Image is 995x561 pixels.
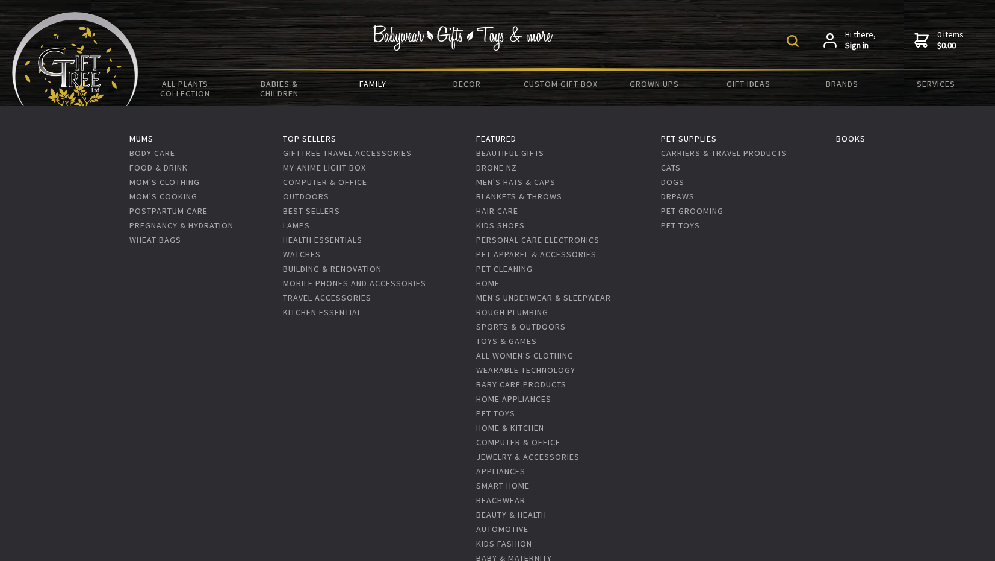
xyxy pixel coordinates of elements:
a: Health Essentials [283,234,362,245]
a: Personal Care Electronics [476,234,600,245]
a: Cats [661,162,681,173]
a: Beautiful Gifts [476,148,544,158]
img: Babyware - Gifts - Toys and more... [12,12,138,112]
a: Top Sellers [283,133,336,144]
a: Toys & Games [476,336,537,346]
a: All Plants Collection [138,71,232,106]
a: Pet Toys [661,220,700,231]
a: Home Appliances [476,393,551,404]
a: Computer & Office [283,177,367,187]
a: Home [476,278,500,289]
strong: Sign in [845,40,876,51]
a: Beachwear [476,495,525,506]
a: Drone NZ [476,162,517,173]
a: Computer & Office [476,437,560,448]
a: Appliances [476,466,525,477]
a: GiftTree Travel accessories [283,148,412,158]
img: Babywear - Gifts - Toys & more [373,25,553,51]
a: Books [836,133,866,144]
a: Automotive [476,524,528,534]
a: Custom Gift Box [514,71,608,96]
a: Sports & Outdoors [476,321,566,332]
a: Brands [795,71,889,96]
img: product search [787,35,799,47]
a: Services [889,71,983,96]
a: Babies & Children [232,71,326,106]
a: Blankets & Throws [476,191,562,202]
a: DrPaws [661,191,695,202]
a: Wheat Bags [129,234,181,245]
a: Featured [476,133,516,144]
a: Men's Hats & Caps [476,177,556,187]
a: Building & Renovation [283,263,382,274]
a: 0 items$0.00 [914,30,964,51]
a: Carriers & Travel Products [661,148,787,158]
a: Dogs [661,177,684,187]
a: Pet Cleaning [476,263,533,274]
a: Kitchen Essential [283,307,362,318]
a: Jewelry & Accessories [476,451,580,462]
a: Pet Apparel & Accessories [476,249,597,260]
a: Men's Underwear & Sleepwear [476,292,611,303]
a: Mom's Clothing [129,177,200,187]
span: 0 items [937,29,964,51]
a: Lamps [283,220,310,231]
strong: $0.00 [937,40,964,51]
a: Best Sellers [283,205,340,216]
a: Gift Ideas [701,71,795,96]
a: Outdoors [283,191,329,202]
a: Body Care [129,148,175,158]
a: Hair Care [476,205,518,216]
a: Mom's Cooking [129,191,197,202]
a: Baby care Products [476,379,566,390]
a: Pet Grooming [661,205,724,216]
a: Home & Kitchen [476,422,544,433]
span: Hi there, [845,30,876,51]
a: Kids Fashion [476,538,532,549]
a: Pregnancy & Hydration [129,220,234,231]
a: Mums [129,133,153,144]
a: Wearable Technology [476,365,575,375]
a: My Anime Light Box [283,162,366,173]
a: Food & Drink [129,162,188,173]
a: Pet Toys [476,408,515,419]
a: Hi there,Sign in [823,30,876,51]
a: Rough Plumbing [476,307,548,318]
a: All Women's Clothing [476,350,574,361]
a: Mobile Phones And Accessories [283,278,426,289]
a: Family [326,71,420,96]
a: Kids Shoes [476,220,525,231]
a: Grown Ups [607,71,701,96]
a: Pet Supplies [661,133,717,144]
a: Watches [283,249,321,260]
a: Decor [420,71,514,96]
a: Smart Home [476,480,530,491]
a: Postpartum Care [129,205,208,216]
a: Travel Accessories [283,292,371,303]
a: Beauty & Health [476,509,547,520]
